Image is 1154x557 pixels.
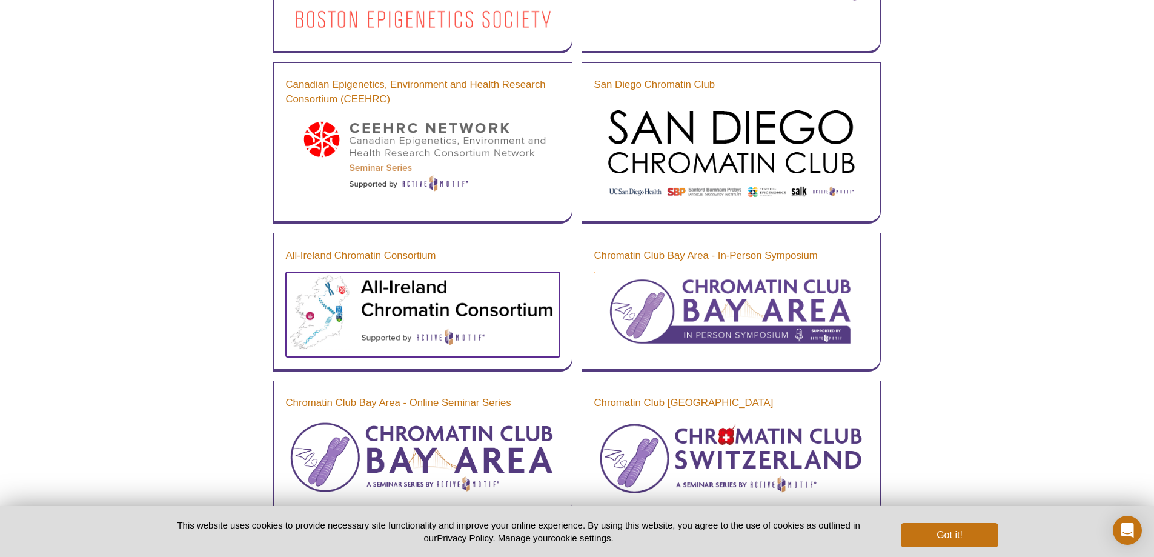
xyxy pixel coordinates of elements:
[901,523,998,547] button: Got it!
[594,78,715,92] a: San Diego Chromatin Club
[286,116,560,195] img: Canadian Epigenetics, Environment and Health Research Consortium (CEEHRC) Seminar Series
[594,396,774,410] a: Chromatin Club [GEOGRAPHIC_DATA]
[286,396,511,410] a: Chromatin Club Bay Area - Online Seminar Series
[594,248,818,263] a: Chromatin Club Bay Area - In-Person Symposium
[286,248,436,263] a: All-Ireland Chromatin Consortium
[286,419,560,499] img: Chromatin Club Bay Area Seminar Series
[594,272,868,352] img: Chromatin Club Bay Area - In-Person Symposium
[1113,516,1142,545] div: Open Intercom Messenger
[286,78,560,107] a: Canadian Epigenetics, Environment and Health Research Consortium (CEEHRC)
[156,519,881,544] p: This website uses cookies to provide necessary site functionality and improve your online experie...
[551,533,611,543] button: cookie settings
[594,101,868,206] img: San Diego Chromatin Club Seminar Series
[286,272,560,354] img: All-Ireland Chromatin Consortium Seminar Series
[437,533,492,543] a: Privacy Policy
[594,419,868,498] img: Chromatin Club Switzerland Seminar Series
